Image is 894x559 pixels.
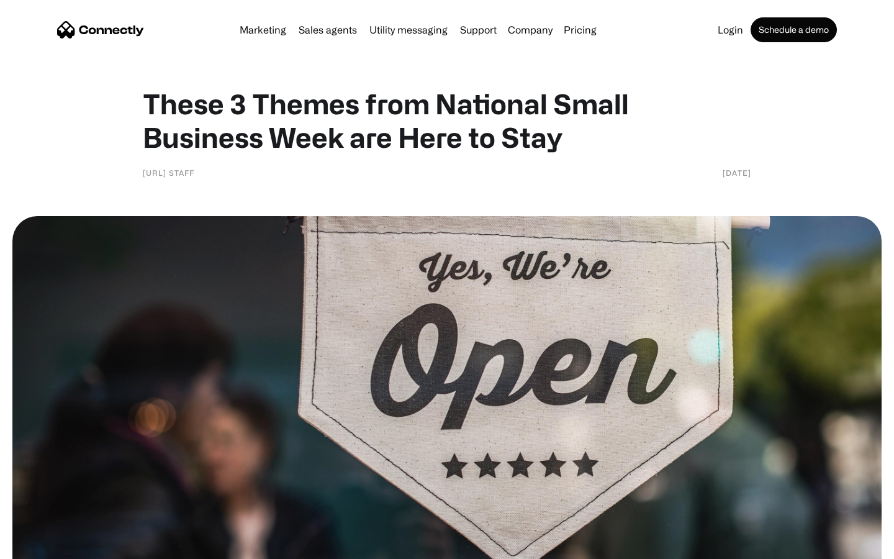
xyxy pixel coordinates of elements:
[294,25,362,35] a: Sales agents
[12,537,74,555] aside: Language selected: English
[235,25,291,35] a: Marketing
[713,25,748,35] a: Login
[364,25,453,35] a: Utility messaging
[508,21,553,39] div: Company
[751,17,837,42] a: Schedule a demo
[25,537,74,555] ul: Language list
[723,166,751,179] div: [DATE]
[455,25,502,35] a: Support
[143,87,751,154] h1: These 3 Themes from National Small Business Week are Here to Stay
[559,25,602,35] a: Pricing
[143,166,194,179] div: [URL] Staff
